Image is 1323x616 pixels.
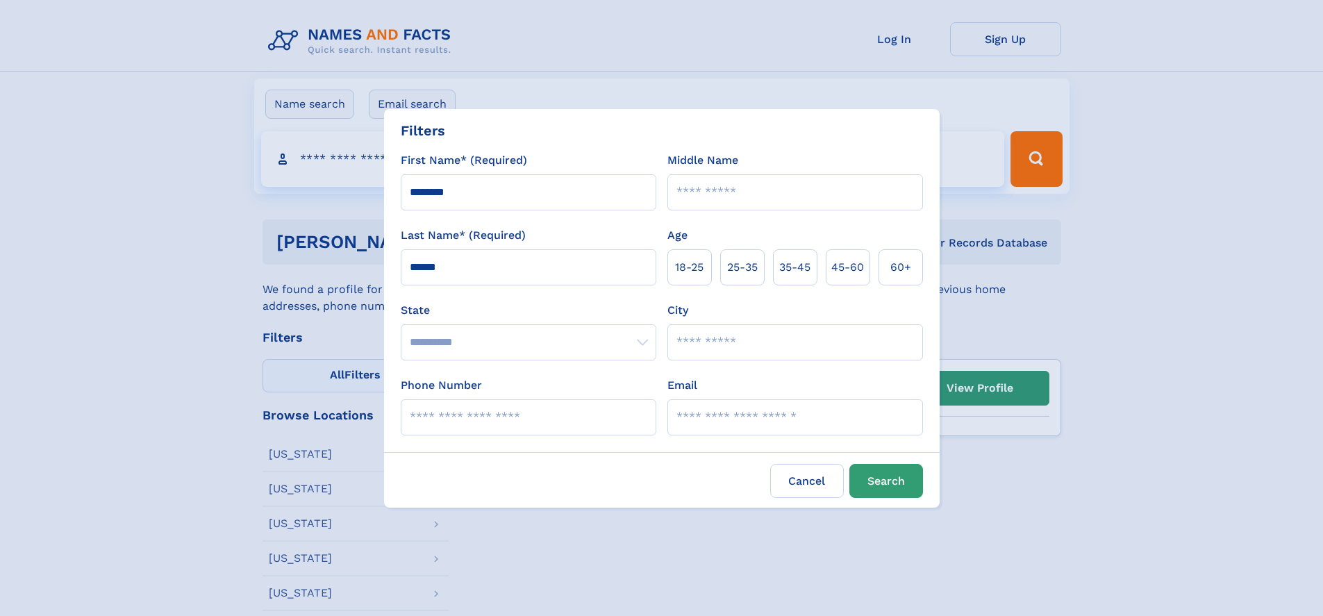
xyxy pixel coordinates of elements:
span: 45‑60 [831,259,864,276]
span: 35‑45 [779,259,810,276]
label: Cancel [770,464,844,498]
label: Phone Number [401,377,482,394]
span: 18‑25 [675,259,704,276]
label: City [667,302,688,319]
label: Middle Name [667,152,738,169]
div: Filters [401,120,445,141]
label: Last Name* (Required) [401,227,526,244]
button: Search [849,464,923,498]
label: Email [667,377,697,394]
label: First Name* (Required) [401,152,527,169]
label: State [401,302,656,319]
span: 25‑35 [727,259,758,276]
label: Age [667,227,688,244]
span: 60+ [890,259,911,276]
